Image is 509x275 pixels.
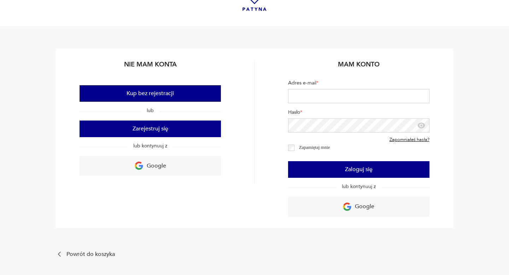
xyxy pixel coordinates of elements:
[288,109,429,118] label: Hasło
[288,60,429,74] h2: Mam konto
[355,201,374,212] p: Google
[390,137,429,143] a: Zapomniałeś hasła?
[80,156,221,176] a: Google
[288,80,429,89] label: Adres e-mail
[66,252,115,257] p: Powrót do koszyka
[288,197,429,217] a: Google
[336,183,381,190] span: lub kontynuuj z
[299,145,330,150] label: Zapamiętaj mnie
[343,203,351,211] img: Ikona Google
[80,60,221,74] h2: Nie mam konta
[80,85,221,102] button: Kup bez rejestracji
[288,161,429,178] button: Zaloguj się
[147,160,166,171] p: Google
[141,107,159,114] span: lub
[80,121,221,137] button: Zarejestruj się
[128,142,173,149] span: lub kontynuuj z
[135,162,143,170] img: Ikona Google
[56,251,453,258] a: Powrót do koszyka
